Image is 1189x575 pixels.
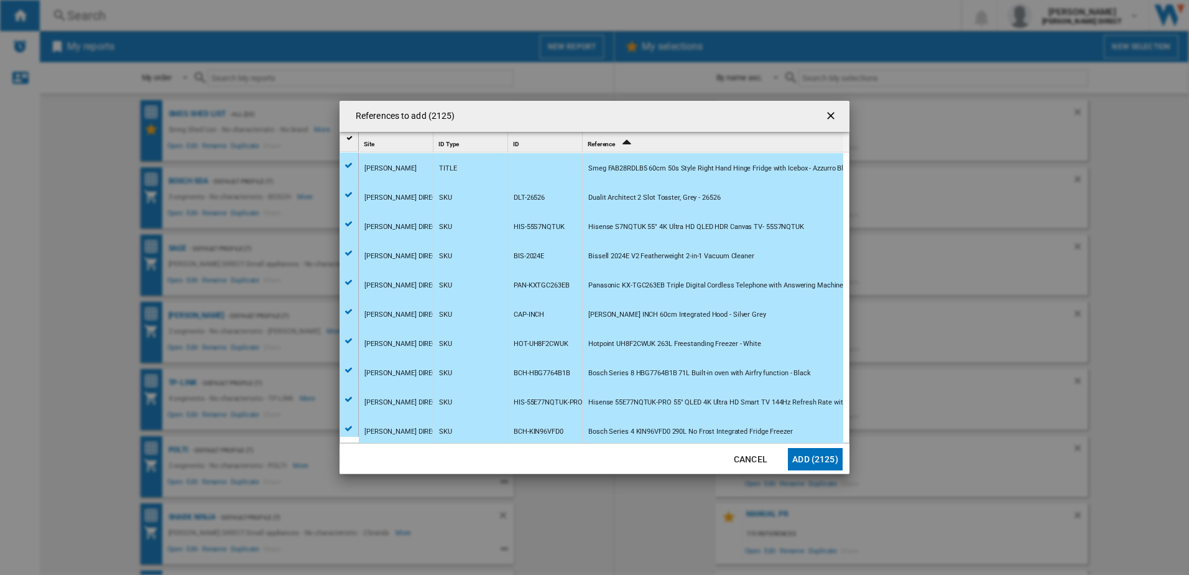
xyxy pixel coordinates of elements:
div: SKU [439,271,452,300]
div: SKU [439,359,452,388]
div: BIS-2024E [514,242,544,271]
div: SKU [439,418,452,446]
ng-md-icon: getI18NText('BUTTONS.CLOSE_DIALOG') [825,110,840,124]
h4: References to add (2125) [349,110,455,123]
div: SKU [439,301,452,329]
div: [PERSON_NAME] DIRECT [364,271,441,300]
div: Dualit Architect 2 Slot Toaster, Grey - 26526 [588,184,721,212]
div: Bosch Series 4 KIN96VFD0 290L No Frost Integrated Fridge Freezer [588,418,793,446]
div: SKU [439,242,452,271]
div: [PERSON_NAME] DIRECT [364,359,441,388]
div: [PERSON_NAME] DIRECT [364,330,441,358]
div: TITLE [439,154,457,183]
div: [PERSON_NAME] DIRECT [364,301,441,329]
div: CAP-INCH [514,301,544,329]
div: HOT-UH8F2CWUK [514,330,568,358]
button: getI18NText('BUTTONS.CLOSE_DIALOG') [820,104,844,129]
div: ID Sort None [511,133,582,152]
div: Site Sort None [361,133,433,152]
div: SKU [439,184,452,212]
div: [PERSON_NAME] DIRECT [364,242,441,271]
div: [PERSON_NAME] INCH 60cm Integrated Hood - Silver Grey [588,301,766,329]
div: HIS-55S7NQTUK [514,213,565,241]
div: Hisense 55E77NQTUK-PRO 55" QLED 4K Ultra HD Smart TV 144Hz Refresh Rate with Freely [588,388,867,417]
div: [PERSON_NAME] DIRECT [364,388,441,417]
span: Sort Ascending [616,141,636,147]
div: Bosch Series 8 HBG7764B1B 71L Built-in oven with Airfry function - Black [588,359,811,388]
div: [PERSON_NAME] DIRECT [364,418,441,446]
div: BCH-KIN96VFD0 [514,418,563,446]
div: Smeg FAB28RDLB5 60cm 50s Style Right Hand Hinge Fridge with Icebox - Azzurro Blue [588,154,851,183]
div: PAN-KXTGC263EB [514,271,570,300]
div: [PERSON_NAME] [364,154,417,183]
span: ID Type [438,141,459,147]
div: SKU [439,213,452,241]
div: Sort None [436,133,507,152]
div: Bissell 2024E V2 Featherweight 2-in-1 Vacuum Cleaner [588,242,754,271]
div: Hotpoint UH8F2CWUK 263L Freestanding Freezer - White [588,330,761,358]
div: Sort None [361,133,433,152]
span: Site [364,141,374,147]
span: ID [513,141,519,147]
div: Sort Ascending [585,133,843,152]
div: ID Type Sort None [436,133,507,152]
button: Cancel [723,448,778,470]
div: Hisense S7NQTUK 55" 4K Ultra HD QLED HDR Canvas TV- 55S7NQTUK [588,213,804,241]
div: HIS-55E77NQTUK-PRO [514,388,583,417]
span: Reference [588,141,615,147]
div: [PERSON_NAME] DIRECT [364,213,441,241]
div: SKU [439,388,452,417]
div: SKU [439,330,452,358]
div: DLT-26526 [514,184,545,212]
div: Reference Sort Ascending [585,133,843,152]
div: [PERSON_NAME] DIRECT [364,184,441,212]
div: Sort None [511,133,582,152]
button: Add (2125) [788,448,843,470]
div: BCH-HBG7764B1B [514,359,570,388]
div: Panasonic KX-TGC263EB Triple Digital Cordless Telephone with Answering Machine [588,271,843,300]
